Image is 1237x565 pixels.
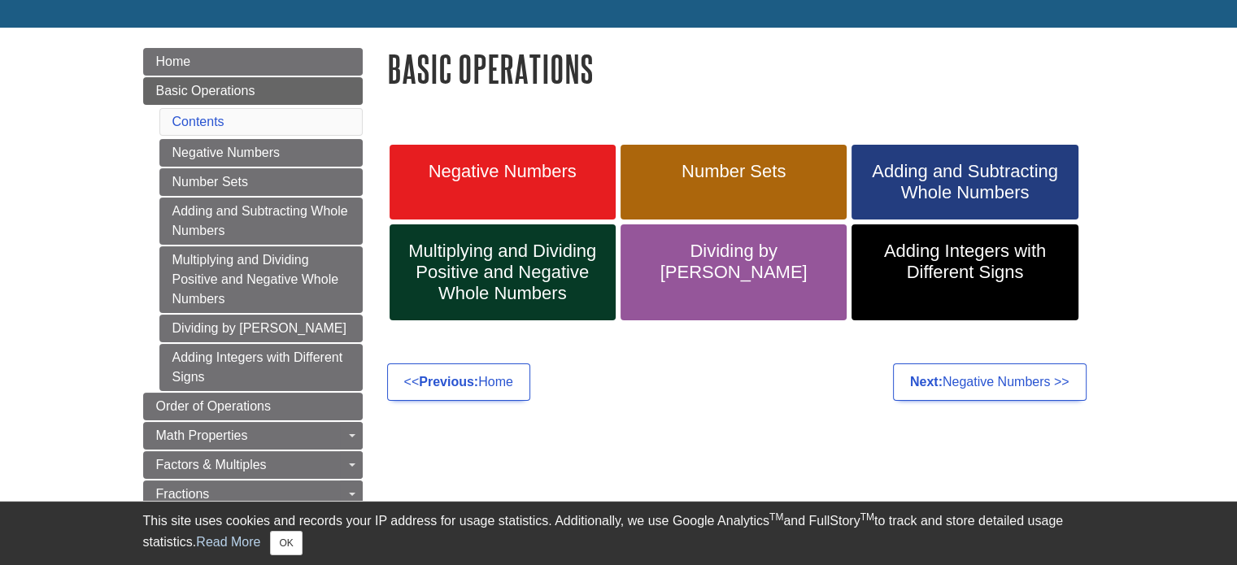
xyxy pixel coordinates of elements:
a: Read More [196,535,260,549]
strong: Next: [910,375,943,389]
a: Adding Integers with Different Signs [159,344,363,391]
a: Order of Operations [143,393,363,420]
span: Dividing by [PERSON_NAME] [633,241,834,283]
a: Adding and Subtracting Whole Numbers [852,145,1078,219]
a: <<Previous:Home [387,363,530,401]
span: Math Properties [156,428,248,442]
span: Multiplying and Dividing Positive and Negative Whole Numbers [402,241,603,304]
a: Home [143,48,363,76]
a: Multiplying and Dividing Positive and Negative Whole Numbers [390,224,616,320]
a: Multiplying and Dividing Positive and Negative Whole Numbers [159,246,363,313]
span: Order of Operations [156,399,271,413]
a: Contents [172,115,224,128]
span: Adding Integers with Different Signs [864,241,1065,283]
a: Negative Numbers [390,145,616,219]
a: Dividing by [PERSON_NAME] [621,224,847,320]
a: Dividing by [PERSON_NAME] [159,315,363,342]
a: Number Sets [159,168,363,196]
span: Basic Operations [156,84,255,98]
span: Number Sets [633,161,834,182]
a: Adding Integers with Different Signs [852,224,1078,320]
span: Factors & Multiples [156,458,267,472]
a: Factors & Multiples [143,451,363,479]
span: Fractions [156,487,210,501]
a: Adding and Subtracting Whole Numbers [159,198,363,245]
a: Math Properties [143,422,363,450]
a: Fractions [143,480,363,508]
sup: TM [860,511,874,523]
a: Next:Negative Numbers >> [893,363,1087,401]
div: This site uses cookies and records your IP address for usage statistics. Additionally, we use Goo... [143,511,1095,555]
span: Home [156,54,191,68]
button: Close [270,531,302,555]
sup: TM [769,511,783,523]
h1: Basic Operations [387,48,1095,89]
span: Adding and Subtracting Whole Numbers [864,161,1065,203]
span: Negative Numbers [402,161,603,182]
strong: Previous: [419,375,478,389]
a: Basic Operations [143,77,363,105]
a: Number Sets [621,145,847,219]
a: Negative Numbers [159,139,363,167]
